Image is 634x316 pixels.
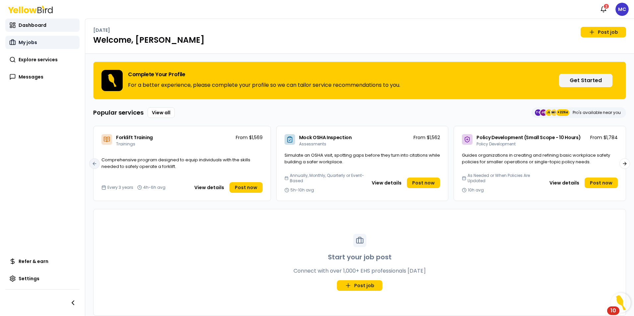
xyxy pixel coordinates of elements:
[573,110,621,115] p: Pro's available near you
[93,35,626,45] h1: Welcome, [PERSON_NAME]
[597,3,610,16] button: 2
[5,36,80,49] a: My jobs
[462,152,610,165] span: Guides organizations in creating and refining basic workplace safety policies for smaller operati...
[229,182,263,193] a: Post now
[337,280,382,291] a: Post job
[128,72,400,77] h3: Complete Your Profile
[116,134,153,141] span: Forklift Training
[5,70,80,83] a: Messages
[143,185,165,190] span: 4h-6h avg
[5,53,80,66] a: Explore services
[535,109,541,116] span: TC
[5,19,80,32] a: Dashboard
[590,134,618,141] p: From $1,784
[557,109,568,116] span: +2264
[285,152,440,165] span: Simulate an OSHA visit, spotting gaps before they turn into citations while building a safer work...
[299,141,326,147] span: Assessments
[93,62,626,99] div: Complete Your ProfileFor a better experience, please complete your profile so we can tailor servi...
[468,187,484,193] span: 10h avg
[19,22,46,28] span: Dashboard
[236,134,263,141] p: From $1,569
[407,178,440,188] a: Post now
[603,3,609,9] div: 2
[101,157,250,170] span: Comprehensive program designed to equip individuals with the skills needed to safely operate a fo...
[93,27,110,33] p: [DATE]
[585,178,618,188] a: Post now
[5,255,80,268] a: Refer & earn
[412,180,435,186] span: Post now
[19,275,39,282] span: Settings
[19,39,37,46] span: My jobs
[293,267,426,275] p: Connect with over 1,000+ EHS professionals [DATE]
[299,134,352,141] span: Mock OSHA Inspection
[545,109,552,116] span: JL
[551,109,557,116] span: MH
[413,134,440,141] p: From $1,562
[590,180,612,186] span: Post now
[290,173,365,184] span: Annually, Monthly, Quarterly or Event-Based
[19,74,43,80] span: Messages
[581,27,626,37] a: Post job
[368,178,406,188] button: View details
[611,293,631,313] button: Open Resource Center, 10 new notifications
[116,141,135,147] span: Trainings
[128,81,400,89] p: For a better experience, please complete your profile so we can tailor service recommendations to...
[476,141,516,147] span: Policy Development
[545,178,583,188] button: View details
[468,173,543,184] span: As Needed or When Policies Are Updated
[190,182,228,193] button: View details
[235,184,257,191] span: Post now
[476,134,581,141] span: Policy Development (Small Scope - 10 Hours)
[290,187,314,193] span: 5h-10h avg
[615,3,629,16] span: MC
[148,107,175,118] a: View all
[19,56,58,63] span: Explore services
[540,109,547,116] span: JG
[93,108,144,117] h3: Popular services
[107,185,133,190] span: Every 3 years
[19,258,48,265] span: Refer & earn
[5,272,80,285] a: Settings
[328,252,392,262] h3: Start your job post
[559,74,612,87] button: Get Started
